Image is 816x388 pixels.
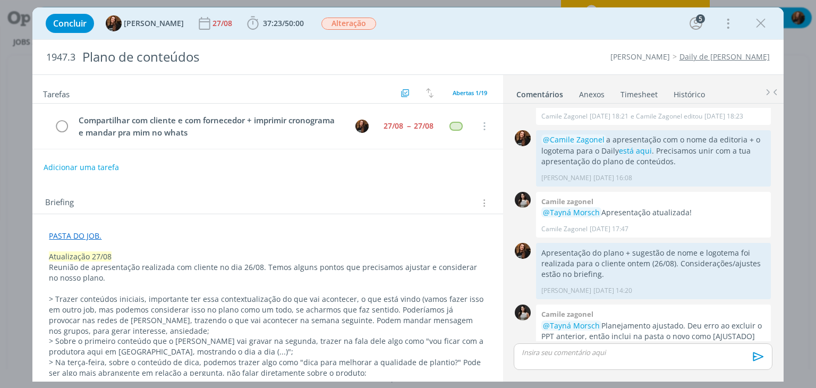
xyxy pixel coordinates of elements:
span: 50:00 [285,18,304,28]
button: Concluir [46,14,94,33]
a: Timesheet [620,85,658,100]
button: Alteração [321,17,377,30]
p: Camile Zagonel [541,112,588,121]
span: / [282,18,285,28]
span: [PERSON_NAME] [124,20,184,27]
p: Planejamento ajustado. Deu erro ao excluir o PPT anterior, então inclui na pasta o novo como [AJU... [541,320,766,353]
img: C [515,305,531,320]
b: Camile zagonel [541,197,593,206]
p: > Sobre o primeiro conteúdo que o [PERSON_NAME] vai gravar na segunda, trazer na fala dele algo c... [49,336,486,357]
p: Apresentação atualizada! [541,207,766,218]
div: Anexos [579,89,605,100]
button: 37:23/50:00 [244,15,307,32]
p: Reunião de apresentação realizada com cliente no dia 26/08. Temos alguns pontos que precisamos aj... [49,262,486,283]
a: [PERSON_NAME] [610,52,670,62]
p: > Trazer conteúdos iniciais, importante ter essa contextualização do que vai acontecer, o que est... [49,294,486,336]
span: -- [407,122,410,130]
p: > Na terça-feira, sobre o conteúdo de dica, podemos trazer algo como "dica para melhorar a qualid... [49,357,486,378]
a: está aqui [619,146,652,156]
div: Plano de conteúdos [78,44,464,70]
p: [PERSON_NAME] [541,286,591,296]
img: T [355,120,369,133]
a: Comentários [516,85,564,100]
span: [DATE] 14:20 [593,286,632,296]
p: Camile Zagonel [541,224,588,234]
span: Tarefas [43,87,70,99]
span: Atualização 27/08 [49,251,112,262]
img: T [515,243,531,259]
div: 27/08 [212,20,234,27]
div: 27/08 [384,122,403,130]
img: C [515,192,531,208]
img: T [106,15,122,31]
span: Alteração [321,18,376,30]
span: @Tayná Morsch [543,320,600,331]
span: [DATE] 18:21 [590,112,628,121]
span: Briefing [45,196,74,210]
div: dialog [32,7,783,382]
span: 37:23 [263,18,282,28]
span: @Camile Zagonel [543,134,605,145]
button: 5 [687,15,704,32]
p: [PERSON_NAME] [541,173,591,183]
a: Daily de [PERSON_NAME] [679,52,770,62]
span: e Camile Zagonel editou [631,112,702,121]
p: a apresentação com o nome da editoria + o logotema para o Daily . Precisamos unir com a tua apres... [541,134,766,167]
button: T [354,118,370,134]
b: Camile zagonel [541,309,593,319]
button: T[PERSON_NAME] [106,15,184,31]
a: PASTA DO JOB. [49,231,101,241]
span: 1947.3 [46,52,75,63]
div: Compartilhar com cliente e com fornecedor + imprimir cronograma e mandar pra mim no whats [74,114,345,139]
div: 5 [696,14,705,23]
span: [DATE] 17:47 [590,224,628,234]
span: Concluir [53,19,87,28]
div: 27/08 [414,122,433,130]
span: @Tayná Morsch [543,207,600,217]
p: Apresentação do plano + sugestão de nome e logotema foi realizada para o cliente ontem (26/08). C... [541,248,766,280]
button: Adicionar uma tarefa [43,158,120,177]
a: Histórico [673,85,705,100]
span: [DATE] 18:23 [704,112,743,121]
img: arrow-down-up.svg [426,88,433,98]
span: Abertas 1/19 [453,89,487,97]
img: T [515,130,531,146]
span: [DATE] 16:08 [593,173,632,183]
